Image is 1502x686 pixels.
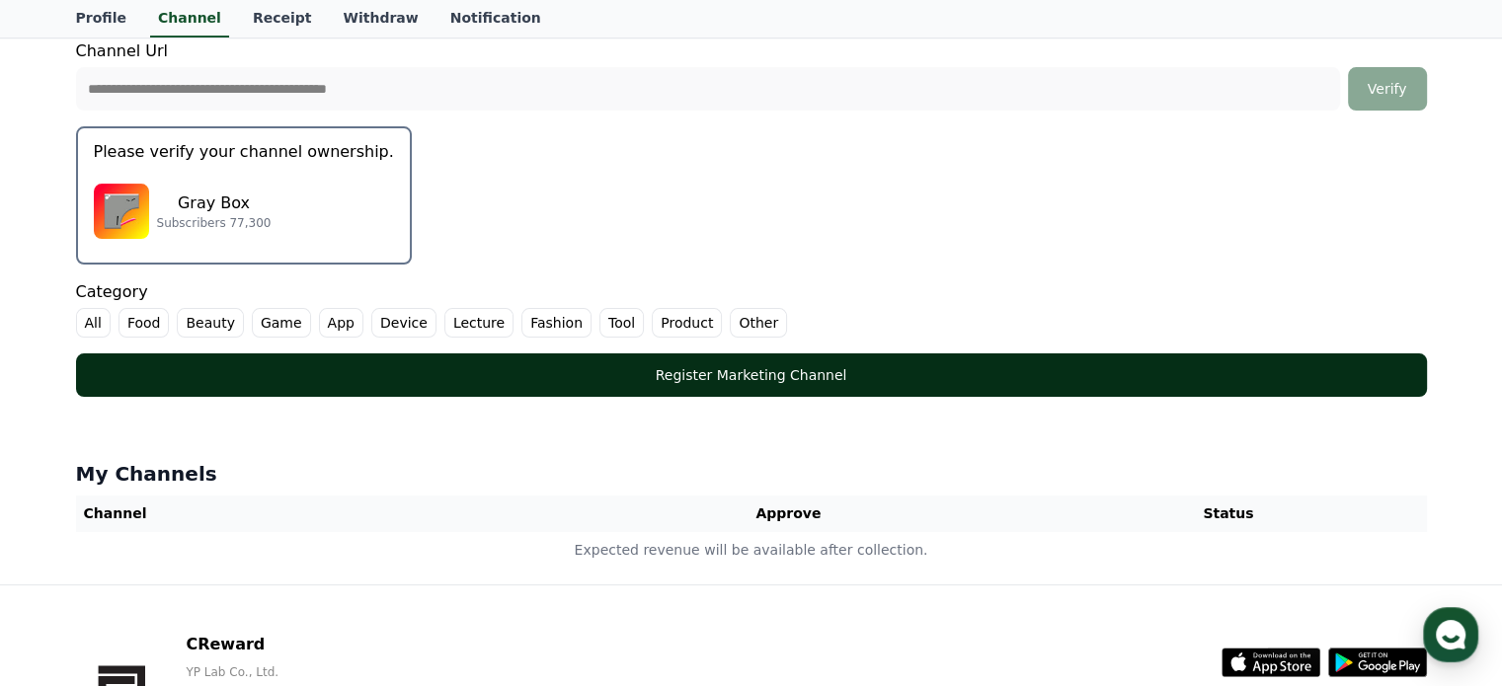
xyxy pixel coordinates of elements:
[652,308,722,338] label: Product
[76,39,1427,111] div: Channel Url
[157,191,272,215] p: Gray Box
[6,522,130,572] a: Home
[292,552,341,568] span: Settings
[1356,79,1419,99] div: Verify
[252,308,311,338] label: Game
[186,633,516,656] p: CReward
[116,365,1387,385] div: Register Marketing Channel
[76,495,547,532] th: Channel
[1030,495,1426,532] th: Status
[177,308,243,338] label: Beauty
[319,308,363,338] label: App
[76,126,412,265] button: Please verify your channel ownership. Gray Box Gray Box Subscribers 77,300
[371,308,436,338] label: Device
[76,460,1427,488] h4: My Channels
[76,353,1427,397] button: Register Marketing Channel
[164,553,222,569] span: Messages
[76,308,111,338] label: All
[50,552,85,568] span: Home
[547,495,1031,532] th: Approve
[255,522,379,572] a: Settings
[1348,67,1427,111] button: Verify
[444,308,514,338] label: Lecture
[599,308,644,338] label: Tool
[76,280,1427,338] div: Category
[94,140,394,164] p: Please verify your channel ownership.
[521,308,592,338] label: Fashion
[730,308,787,338] label: Other
[76,532,1427,569] td: Expected revenue will be available after collection.
[94,184,149,239] img: Gray Box
[130,522,255,572] a: Messages
[186,664,516,680] p: YP Lab Co., Ltd.
[119,308,170,338] label: Food
[157,215,272,231] p: Subscribers 77,300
